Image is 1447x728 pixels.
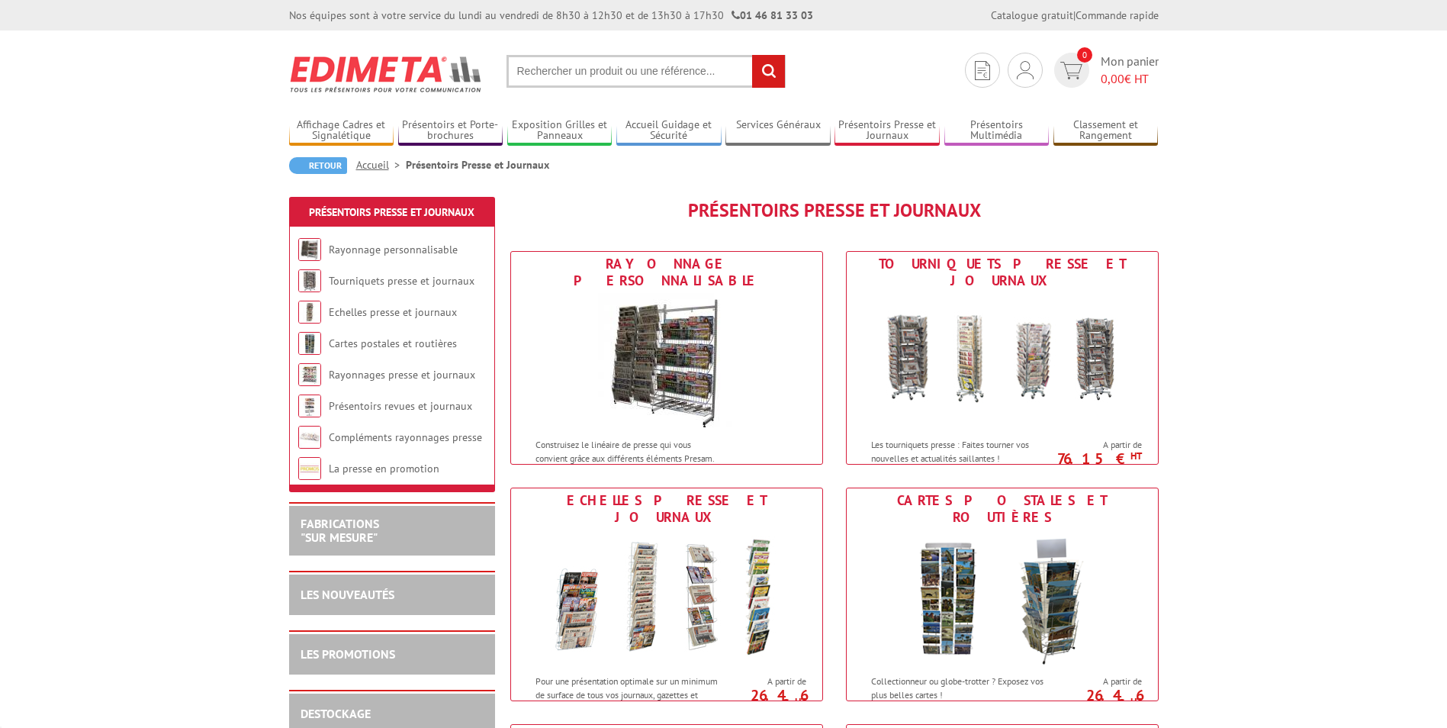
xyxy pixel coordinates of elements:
[526,530,808,667] img: Echelles presse et journaux
[506,55,786,88] input: Rechercher un produit ou une référence...
[721,691,806,709] p: 26.46 €
[298,332,321,355] img: Cartes postales et routières
[329,430,482,444] a: Compléments rayonnages presse
[510,201,1159,221] h1: Présentoirs Presse et Journaux
[301,587,394,602] a: LES NOUVEAUTÉS
[298,457,321,480] img: La presse en promotion
[406,157,549,172] li: Présentoirs Presse et Journaux
[846,488,1159,701] a: Cartes postales et routières Cartes postales et routières Collectionneur ou globe-trotter ? Expos...
[298,426,321,449] img: Compléments rayonnages presse
[329,243,458,256] a: Rayonnage personnalisable
[298,238,321,261] img: Rayonnage personnalisable
[871,438,1060,464] p: Les tourniquets presse : Faites tourner vos nouvelles et actualités saillantes !
[298,363,321,386] img: Rayonnages presse et journaux
[1130,695,1142,708] sup: HT
[507,118,613,143] a: Exposition Grilles et Panneaux
[1056,691,1142,709] p: 26.46 €
[1050,53,1159,88] a: devis rapide 0 Mon panier 0,00€ HT
[1064,439,1142,451] span: A partir de
[732,8,813,22] strong: 01 46 81 33 03
[851,256,1154,289] div: Tourniquets presse et journaux
[861,293,1143,430] img: Tourniquets presse et journaux
[398,118,503,143] a: Présentoirs et Porte-brochures
[725,118,831,143] a: Services Généraux
[1076,8,1159,22] a: Commande rapide
[298,269,321,292] img: Tourniquets presse et journaux
[1130,449,1142,462] sup: HT
[301,516,379,545] a: FABRICATIONS"Sur Mesure"
[834,118,940,143] a: Présentoirs Presse et Journaux
[510,251,823,465] a: Rayonnage personnalisable Rayonnage personnalisable Construisez le linéaire de presse qui vous co...
[1064,675,1142,688] span: A partir de
[795,695,806,708] sup: HT
[309,205,474,219] a: Présentoirs Presse et Journaux
[851,492,1154,526] div: Cartes postales et routières
[1101,71,1124,86] span: 0,00
[535,675,725,714] p: Pour une présentation optimale sur un minimum de surface de tous vos journaux, gazettes et hebdos !
[1056,454,1142,463] p: 76.15 €
[329,368,475,382] a: Rayonnages presse et journaux
[329,305,457,319] a: Echelles presse et journaux
[1101,70,1159,88] span: € HT
[515,492,818,526] div: Echelles presse et journaux
[1077,47,1092,63] span: 0
[598,293,735,430] img: Rayonnage personnalisable
[861,530,1143,667] img: Cartes postales et routières
[298,301,321,324] img: Echelles presse et journaux
[1101,53,1159,88] span: Mon panier
[329,399,472,413] a: Présentoirs revues et journaux
[535,438,725,464] p: Construisez le linéaire de presse qui vous convient grâce aux différents éléments Presam.
[991,8,1159,23] div: |
[1053,118,1159,143] a: Classement et Rangement
[846,251,1159,465] a: Tourniquets presse et journaux Tourniquets presse et journaux Les tourniquets presse : Faites tou...
[289,118,394,143] a: Affichage Cadres et Signalétique
[728,675,806,688] span: A partir de
[1017,61,1034,79] img: devis rapide
[1060,62,1082,79] img: devis rapide
[616,118,722,143] a: Accueil Guidage et Sécurité
[356,158,406,172] a: Accueil
[301,706,371,721] a: DESTOCKAGE
[301,646,395,662] a: LES PROMOTIONS
[329,337,457,350] a: Cartes postales et routières
[515,256,818,289] div: Rayonnage personnalisable
[944,118,1050,143] a: Présentoirs Multimédia
[289,8,813,23] div: Nos équipes sont à votre service du lundi au vendredi de 8h30 à 12h30 et de 13h30 à 17h30
[329,462,439,475] a: La presse en promotion
[289,46,484,102] img: Edimeta
[871,675,1060,701] p: Collectionneur ou globe-trotter ? Exposez vos plus belles cartes !
[752,55,785,88] input: rechercher
[289,157,347,174] a: Retour
[329,274,474,288] a: Tourniquets presse et journaux
[991,8,1073,22] a: Catalogue gratuit
[510,488,823,701] a: Echelles presse et journaux Echelles presse et journaux Pour une présentation optimale sur un min...
[298,395,321,417] img: Présentoirs revues et journaux
[975,61,990,80] img: devis rapide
